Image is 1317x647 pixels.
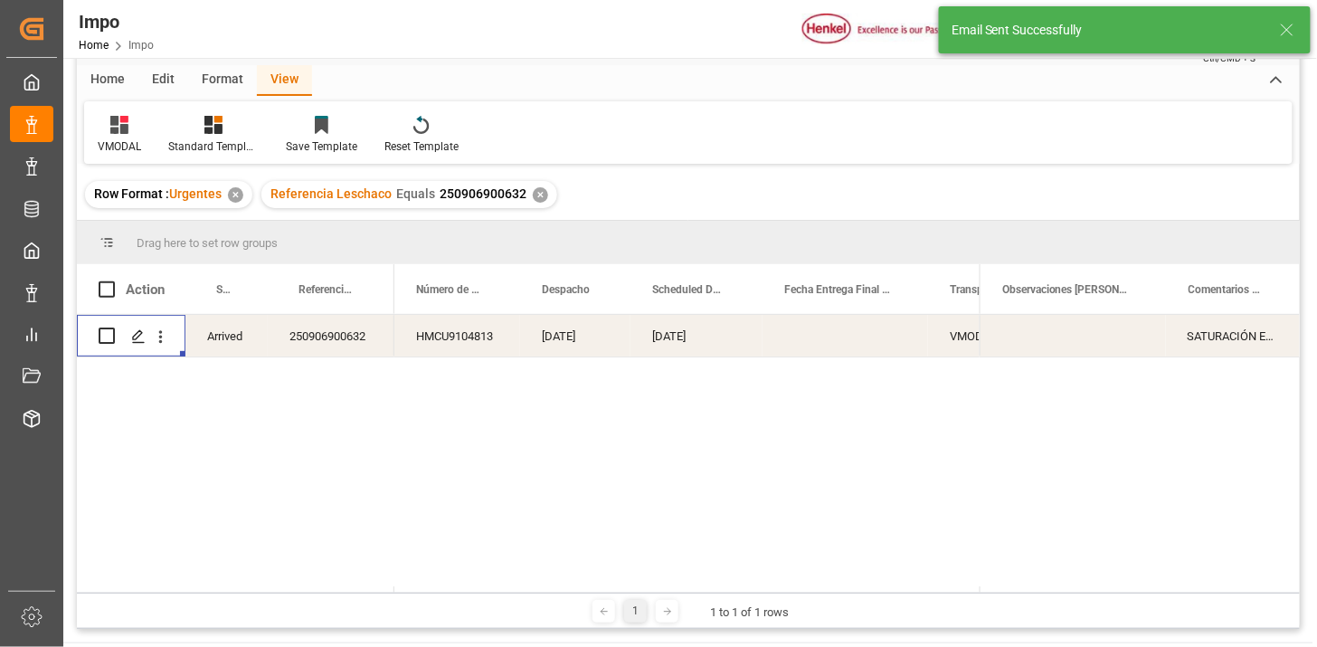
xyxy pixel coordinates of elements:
[533,187,548,203] div: ✕
[928,315,1074,357] div: VMODAL / ROFE
[394,315,520,357] div: HMCU9104813
[624,600,647,623] div: 1
[980,315,1300,357] div: Press SPACE to select this row.
[185,315,268,357] div: Arrived
[79,8,154,35] div: Impo
[98,138,141,155] div: VMODAL
[286,138,357,155] div: Save Template
[652,283,725,296] span: Scheduled Delivery Date
[542,283,590,296] span: Despacho
[520,315,630,357] div: [DATE]
[416,283,482,296] span: Número de Contenedor
[710,604,789,622] div: 1 to 1 of 1 rows
[94,186,169,201] span: Row Format :
[802,14,954,45] img: Henkel%20logo.jpg_1689854090.jpg
[384,138,459,155] div: Reset Template
[228,187,243,203] div: ✕
[950,283,1036,296] span: Transporte Nal. (Nombre#Caja)
[1189,283,1263,296] span: Comentarios Contenedor
[169,186,222,201] span: Urgentes
[126,281,165,298] div: Action
[79,39,109,52] a: Home
[257,65,312,96] div: View
[188,65,257,96] div: Format
[138,65,188,96] div: Edit
[440,186,526,201] span: 250906900632
[952,21,1263,40] div: Email Sent Successfully
[630,315,763,357] div: [DATE]
[268,315,394,357] div: 250906900632
[137,236,278,250] span: Drag here to set row groups
[77,65,138,96] div: Home
[396,186,435,201] span: Equals
[298,283,356,296] span: Referencia Leschaco
[784,283,890,296] span: Fecha Entrega Final en [GEOGRAPHIC_DATA]
[1166,315,1300,357] div: SATURACIÓN EN TERMINAL PARA PROGRAMAR PREVIO
[270,186,392,201] span: Referencia Leschaco
[1002,283,1129,296] span: Observaciones [PERSON_NAME] última milla
[77,315,394,357] div: Press SPACE to select this row.
[168,138,259,155] div: Standard Templates
[216,283,230,296] span: Status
